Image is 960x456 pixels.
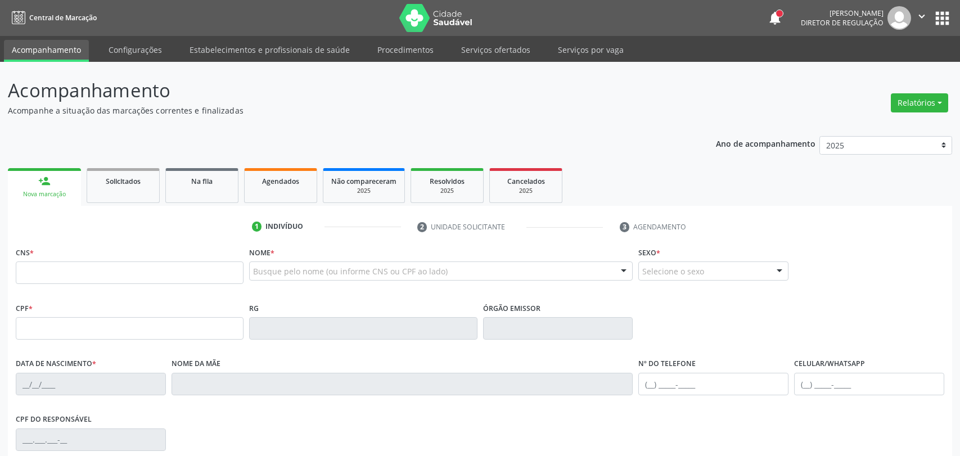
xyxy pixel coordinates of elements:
a: Acompanhamento [4,40,89,62]
input: (__) _____-_____ [794,373,944,395]
span: Diretor de regulação [801,18,884,28]
label: Sexo [638,244,660,261]
div: Indivíduo [265,222,303,232]
a: Central de Marcação [8,8,97,27]
button: apps [932,8,952,28]
a: Estabelecimentos e profissionais de saúde [182,40,358,60]
span: Selecione o sexo [642,265,704,277]
div: Nova marcação [16,190,73,198]
a: Serviços por vaga [550,40,632,60]
span: Agendados [262,177,299,186]
span: Central de Marcação [29,13,97,22]
button: notifications [767,10,783,26]
a: Serviços ofertados [453,40,538,60]
div: 2025 [419,187,475,195]
input: __/__/____ [16,373,166,395]
label: CPF do responsável [16,411,92,428]
div: 1 [252,222,262,232]
button: Relatórios [891,93,948,112]
label: CPF [16,300,33,317]
span: Cancelados [507,177,545,186]
label: Nº do Telefone [638,355,696,373]
a: Configurações [101,40,170,60]
span: Não compareceram [331,177,396,186]
span: Busque pelo nome (ou informe CNS ou CPF ao lado) [253,265,448,277]
label: Celular/WhatsApp [794,355,865,373]
div: person_add [38,175,51,187]
div: 2025 [498,187,554,195]
input: (__) _____-_____ [638,373,788,395]
label: Data de nascimento [16,355,96,373]
input: ___.___.___-__ [16,428,166,451]
span: Resolvidos [430,177,465,186]
div: [PERSON_NAME] [801,8,884,18]
label: RG [249,300,259,317]
img: img [887,6,911,30]
p: Acompanhe a situação das marcações correntes e finalizadas [8,105,669,116]
label: Órgão emissor [483,300,540,317]
div: 2025 [331,187,396,195]
i:  [916,10,928,22]
span: Solicitados [106,177,141,186]
label: Nome [249,244,274,261]
label: CNS [16,244,34,261]
a: Procedimentos [369,40,441,60]
button:  [911,6,932,30]
label: Nome da mãe [172,355,220,373]
p: Acompanhamento [8,76,669,105]
span: Na fila [191,177,213,186]
p: Ano de acompanhamento [716,136,815,150]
